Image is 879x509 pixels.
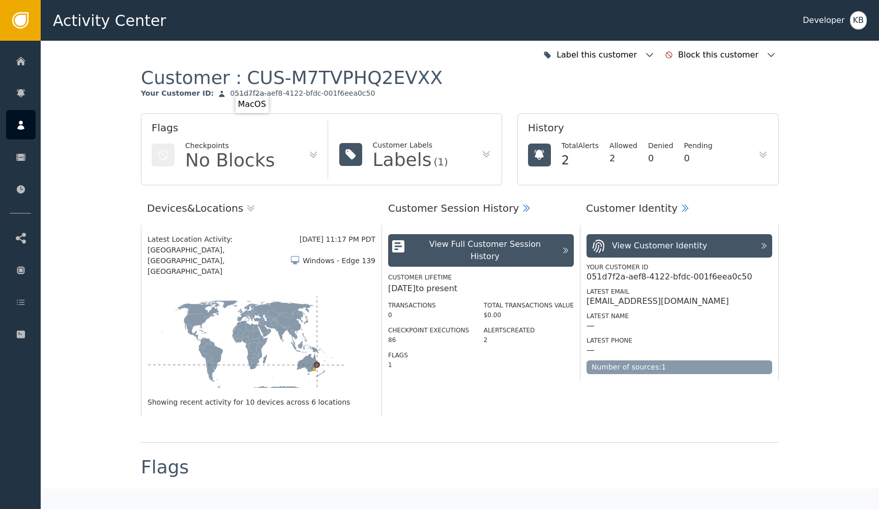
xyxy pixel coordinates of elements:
[609,151,637,165] div: 2
[587,345,595,355] div: —
[684,151,713,165] div: 0
[388,335,469,345] div: 86
[388,201,519,216] div: Customer Session History
[587,287,772,296] div: Latest Email
[230,89,375,98] div: 051d7f2a-aef8-4122-bfdc-001f6eea0c50
[414,238,556,263] div: View Full Customer Session History
[141,66,443,89] div: Customer :
[684,140,713,151] div: Pending
[587,336,772,345] div: Latest Phone
[587,234,772,258] button: View Customer Identity
[587,296,729,306] div: [EMAIL_ADDRESS][DOMAIN_NAME]
[388,234,574,267] button: View Full Customer Session History
[303,256,375,266] div: Windows - Edge 139
[141,458,189,476] div: Flags
[247,66,443,89] div: CUS-M7TVPHQ2EVXX
[662,44,779,66] button: Block this customer
[373,140,448,151] div: Customer Labels
[433,157,448,167] div: (1)
[562,151,599,169] div: 2
[185,140,275,151] div: Checkpoints
[148,234,300,245] div: Latest Location Activity:
[609,140,637,151] div: Allowed
[678,49,761,61] div: Block this customer
[388,274,452,281] label: Customer Lifetime
[388,302,436,309] label: Transactions
[141,89,214,98] div: Your Customer ID :
[586,201,678,216] div: Customer Identity
[484,302,574,309] label: Total Transactions Value
[587,263,772,272] div: Your Customer ID
[300,234,375,245] div: [DATE] 11:17 PM PDT
[484,310,574,320] div: $0.00
[388,352,408,359] label: Flags
[148,397,375,408] div: Showing recent activity for 10 devices across 6 locations
[236,96,269,113] div: MacOS
[388,310,469,320] div: 0
[528,120,768,140] div: History
[541,44,657,66] button: Label this customer
[484,335,574,345] div: 2
[587,321,595,331] div: —
[803,14,844,26] div: Developer
[388,327,469,334] label: Checkpoint Executions
[587,312,772,321] div: Latest Name
[612,240,707,252] div: View Customer Identity
[484,327,535,334] label: Alerts Created
[562,140,599,151] div: Total Alerts
[388,360,469,370] div: 1
[388,282,574,295] div: [DATE] to present
[373,151,432,169] div: Labels
[850,11,867,30] button: KB
[147,201,243,216] div: Devices & Locations
[185,151,275,169] div: No Blocks
[148,245,290,277] span: [GEOGRAPHIC_DATA], [GEOGRAPHIC_DATA], [GEOGRAPHIC_DATA]
[648,151,673,165] div: 0
[587,272,752,282] div: 051d7f2a-aef8-4122-bfdc-001f6eea0c50
[648,140,673,151] div: Denied
[53,9,166,32] span: Activity Center
[152,120,318,140] div: Flags
[587,360,772,374] div: Number of sources: 1
[556,49,639,61] div: Label this customer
